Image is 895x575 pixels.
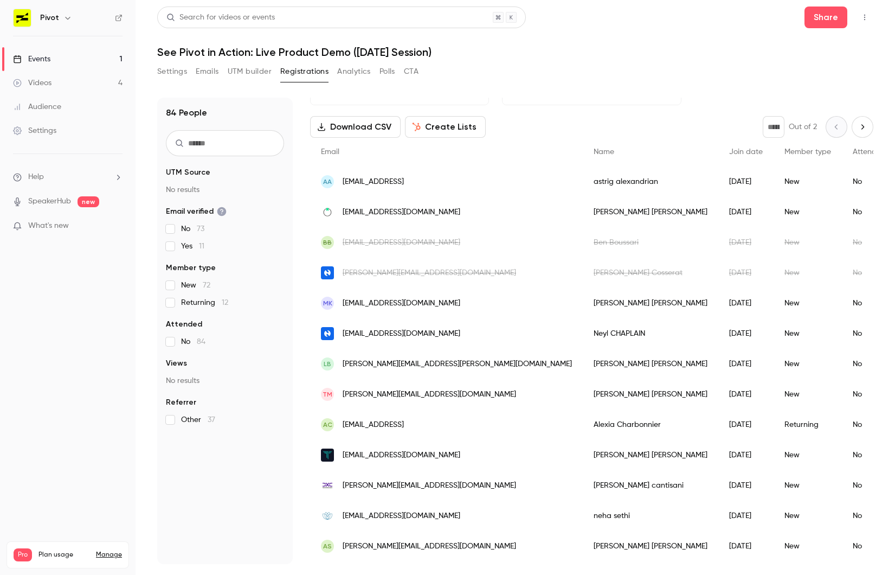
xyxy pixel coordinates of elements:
[321,327,334,340] img: naboo.app
[718,288,774,318] div: [DATE]
[157,63,187,80] button: Settings
[196,63,218,80] button: Emails
[583,349,718,379] div: [PERSON_NAME] [PERSON_NAME]
[228,63,272,80] button: UTM builder
[40,12,59,23] h6: Pivot
[323,541,332,551] span: AS
[321,266,334,279] img: naboo.app
[310,116,401,138] button: Download CSV
[321,449,334,462] img: tempestns.com
[343,450,460,461] span: [EMAIL_ADDRESS][DOMAIN_NAME]
[343,359,572,370] span: [PERSON_NAME][EMAIL_ADDRESS][PERSON_NAME][DOMAIN_NAME]
[583,318,718,349] div: Neyl CHAPLAIN
[208,416,215,424] span: 37
[166,375,284,386] p: No results
[774,197,842,227] div: New
[28,220,69,232] span: What's new
[28,171,44,183] span: Help
[343,176,404,188] span: [EMAIL_ADDRESS]
[583,531,718,561] div: [PERSON_NAME] [PERSON_NAME]
[784,148,831,156] span: Member type
[718,410,774,440] div: [DATE]
[166,263,216,273] span: Member type
[324,359,331,369] span: LB
[583,410,718,440] div: Alexia Charbonnier
[14,9,31,27] img: Pivot
[404,63,418,80] button: CTA
[343,541,516,552] span: [PERSON_NAME][EMAIL_ADDRESS][DOMAIN_NAME]
[774,470,842,501] div: New
[197,338,205,346] span: 84
[774,167,842,197] div: New
[222,299,228,306] span: 12
[166,206,227,217] span: Email verified
[718,197,774,227] div: [DATE]
[789,122,817,132] p: Out of 2
[203,282,210,289] span: 72
[321,479,334,492] img: dxc.com
[13,171,123,183] li: help-dropdown-opener
[181,336,205,347] span: No
[323,238,332,247] span: BB
[166,184,284,195] p: No results
[199,242,204,250] span: 11
[718,167,774,197] div: [DATE]
[583,288,718,318] div: [PERSON_NAME] [PERSON_NAME]
[774,349,842,379] div: New
[166,397,196,408] span: Referrer
[405,116,486,138] button: Create Lists
[13,78,51,88] div: Videos
[774,440,842,470] div: New
[718,227,774,258] div: [DATE]
[774,258,842,288] div: New
[343,237,460,248] span: [EMAIL_ADDRESS][DOMAIN_NAME]
[337,63,371,80] button: Analytics
[323,420,332,430] span: AC
[181,223,204,234] span: No
[166,106,207,119] h1: 84 People
[718,349,774,379] div: [DATE]
[343,389,516,400] span: [PERSON_NAME][EMAIL_ADDRESS][DOMAIN_NAME]
[718,440,774,470] div: [DATE]
[583,167,718,197] div: astrig alexandrian
[321,509,334,522] img: prodigyfinance.com
[166,167,284,425] section: facet-groups
[166,319,202,330] span: Attended
[729,148,763,156] span: Join date
[583,227,718,258] div: Ben Boussari
[583,501,718,531] div: neha sethi
[343,510,460,522] span: [EMAIL_ADDRESS][DOMAIN_NAME]
[774,227,842,258] div: New
[583,440,718,470] div: [PERSON_NAME] [PERSON_NAME]
[181,297,228,308] span: Returning
[343,298,460,309] span: [EMAIL_ADDRESS][DOMAIN_NAME]
[197,225,204,233] span: 73
[718,501,774,531] div: [DATE]
[78,196,99,207] span: new
[321,206,334,219] img: odilo.us
[583,258,718,288] div: [PERSON_NAME] Cosserat
[718,318,774,349] div: [DATE]
[28,196,71,207] a: SpeakerHub
[774,410,842,440] div: Returning
[852,116,873,138] button: Next page
[13,101,61,112] div: Audience
[774,288,842,318] div: New
[379,63,395,80] button: Polls
[166,167,210,178] span: UTM Source
[718,379,774,410] div: [DATE]
[110,221,123,231] iframe: Noticeable Trigger
[594,148,614,156] span: Name
[13,125,56,136] div: Settings
[181,414,215,425] span: Other
[583,470,718,501] div: [PERSON_NAME] cantisani
[321,148,339,156] span: Email
[343,480,516,491] span: [PERSON_NAME][EMAIL_ADDRESS][DOMAIN_NAME]
[774,379,842,410] div: New
[343,419,404,431] span: [EMAIL_ADDRESS]
[853,148,886,156] span: Attended
[166,358,187,369] span: Views
[14,548,32,561] span: Pro
[718,470,774,501] div: [DATE]
[718,258,774,288] div: [DATE]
